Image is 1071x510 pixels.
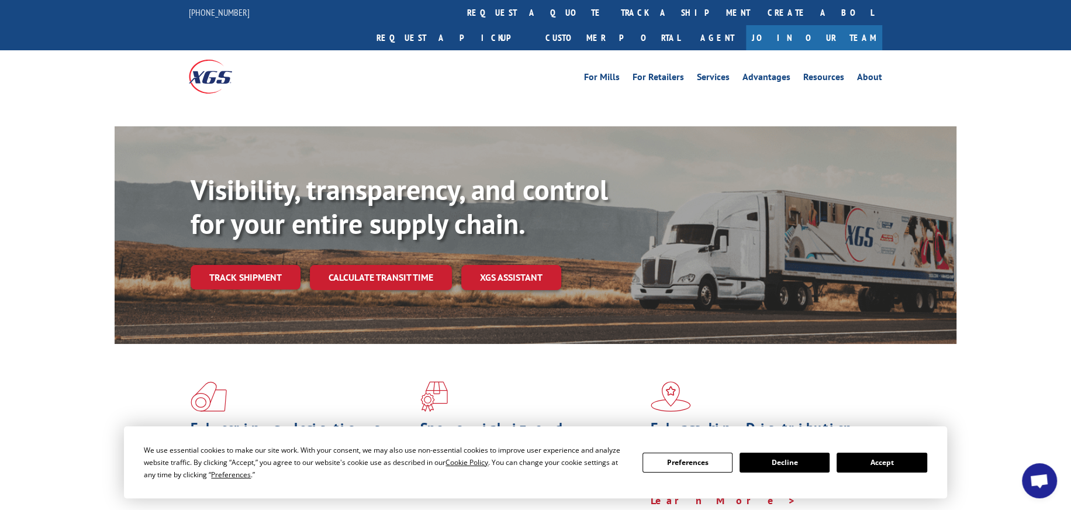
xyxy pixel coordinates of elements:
[697,73,730,85] a: Services
[191,421,412,455] h1: Flooring Logistics Solutions
[740,453,830,473] button: Decline
[124,426,947,498] div: Cookie Consent Prompt
[584,73,620,85] a: For Mills
[1022,463,1057,498] div: Open chat
[191,381,227,412] img: xgs-icon-total-supply-chain-intelligence-red
[837,453,927,473] button: Accept
[144,444,628,481] div: We use essential cookies to make our site work. With your consent, we may also use non-essential ...
[742,73,790,85] a: Advantages
[537,25,689,50] a: Customer Portal
[310,265,452,290] a: Calculate transit time
[461,265,561,290] a: XGS ASSISTANT
[746,25,882,50] a: Join Our Team
[191,265,300,290] a: Track shipment
[211,470,251,480] span: Preferences
[689,25,746,50] a: Agent
[445,457,488,467] span: Cookie Policy
[651,494,796,507] a: Learn More >
[420,381,448,412] img: xgs-icon-focused-on-flooring-red
[633,73,684,85] a: For Retailers
[857,73,882,85] a: About
[420,421,641,455] h1: Specialized Freight Experts
[803,73,844,85] a: Resources
[642,453,733,473] button: Preferences
[189,6,250,18] a: [PHONE_NUMBER]
[651,381,691,412] img: xgs-icon-flagship-distribution-model-red
[191,171,608,242] b: Visibility, transparency, and control for your entire supply chain.
[368,25,537,50] a: Request a pickup
[651,421,872,455] h1: Flagship Distribution Model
